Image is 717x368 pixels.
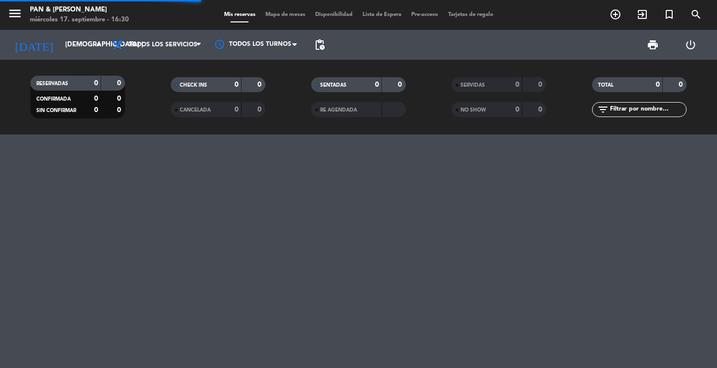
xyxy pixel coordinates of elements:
[94,107,98,114] strong: 0
[180,108,211,113] span: CANCELADA
[538,106,544,113] strong: 0
[320,83,347,88] span: SENTADAS
[690,8,702,20] i: search
[375,81,379,88] strong: 0
[36,108,76,113] span: SIN CONFIRMAR
[7,6,22,24] button: menu
[398,81,404,88] strong: 0
[30,15,129,25] div: miércoles 17. septiembre - 16:30
[647,39,659,51] span: print
[7,6,22,21] i: menu
[117,107,123,114] strong: 0
[94,95,98,102] strong: 0
[672,30,710,60] div: LOG OUT
[358,12,406,17] span: Lista de Espera
[598,83,613,88] span: TOTAL
[656,81,660,88] strong: 0
[406,12,443,17] span: Pre-acceso
[443,12,498,17] span: Tarjetas de regalo
[257,106,263,113] strong: 0
[515,106,519,113] strong: 0
[36,81,68,86] span: RESERVADAS
[636,8,648,20] i: exit_to_app
[320,108,357,113] span: RE AGENDADA
[235,106,239,113] strong: 0
[515,81,519,88] strong: 0
[538,81,544,88] strong: 0
[663,8,675,20] i: turned_in_not
[679,81,685,88] strong: 0
[117,95,123,102] strong: 0
[597,104,609,116] i: filter_list
[310,12,358,17] span: Disponibilidad
[219,12,260,17] span: Mis reservas
[314,39,326,51] span: pending_actions
[461,83,485,88] span: SERVIDAS
[257,81,263,88] strong: 0
[128,41,197,48] span: Todos los servicios
[117,80,123,87] strong: 0
[7,34,60,56] i: [DATE]
[36,97,71,102] span: CONFIRMADA
[685,39,697,51] i: power_settings_new
[30,5,129,15] div: Pan & [PERSON_NAME]
[260,12,310,17] span: Mapa de mesas
[609,8,621,20] i: add_circle_outline
[93,39,105,51] i: arrow_drop_down
[235,81,239,88] strong: 0
[461,108,486,113] span: NO SHOW
[609,104,686,115] input: Filtrar por nombre...
[180,83,207,88] span: CHECK INS
[94,80,98,87] strong: 0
